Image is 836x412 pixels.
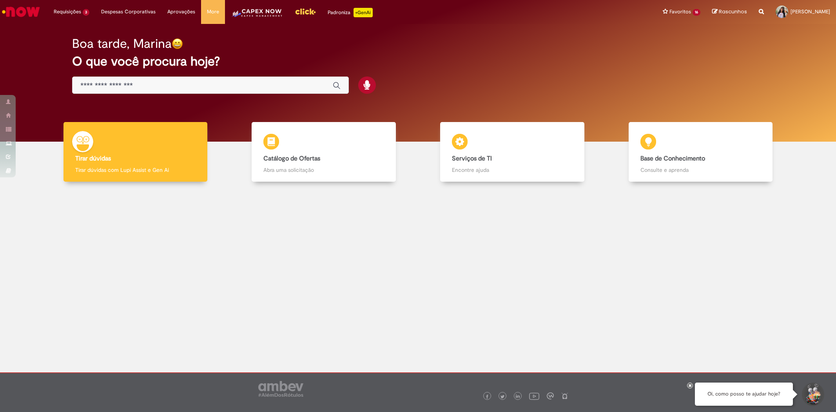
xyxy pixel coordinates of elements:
[712,8,747,16] a: Rascunhos
[640,166,761,174] p: Consulte e aprenda
[547,392,554,399] img: logo_footer_workplace.png
[258,381,303,397] img: logo_footer_ambev_rotulo_gray.png
[606,122,795,182] a: Base de Conhecimento Consulte e aprenda
[263,166,384,174] p: Abra uma solicitação
[418,122,607,182] a: Serviços de TI Encontre ajuda
[207,8,219,16] span: More
[263,155,320,162] b: Catálogo de Ofertas
[328,8,373,17] div: Padroniza
[1,4,41,20] img: ServiceNow
[172,38,183,49] img: happy-face.png
[295,5,316,17] img: click_logo_yellow_360x200.png
[101,8,156,16] span: Despesas Corporativas
[529,391,539,401] img: logo_footer_youtube.png
[83,9,89,16] span: 3
[231,8,283,24] img: CapexLogo5.png
[75,155,111,162] b: Tirar dúvidas
[640,155,705,162] b: Base de Conhecimento
[791,8,830,15] span: [PERSON_NAME]
[501,395,504,399] img: logo_footer_twitter.png
[167,8,195,16] span: Aprovações
[452,155,492,162] b: Serviços de TI
[669,8,691,16] span: Favoritos
[695,383,793,406] div: Oi, como posso te ajudar hoje?
[230,122,418,182] a: Catálogo de Ofertas Abra uma solicitação
[801,383,824,406] button: Iniciar Conversa de Suporte
[354,8,373,17] p: +GenAi
[561,392,568,399] img: logo_footer_naosei.png
[72,55,763,68] h2: O que você procura hoje?
[485,395,489,399] img: logo_footer_facebook.png
[41,122,230,182] a: Tirar dúvidas Tirar dúvidas com Lupi Assist e Gen Ai
[72,37,172,51] h2: Boa tarde, Marina
[54,8,81,16] span: Requisições
[719,8,747,15] span: Rascunhos
[75,166,196,174] p: Tirar dúvidas com Lupi Assist e Gen Ai
[516,394,520,399] img: logo_footer_linkedin.png
[693,9,700,16] span: 16
[452,166,573,174] p: Encontre ajuda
